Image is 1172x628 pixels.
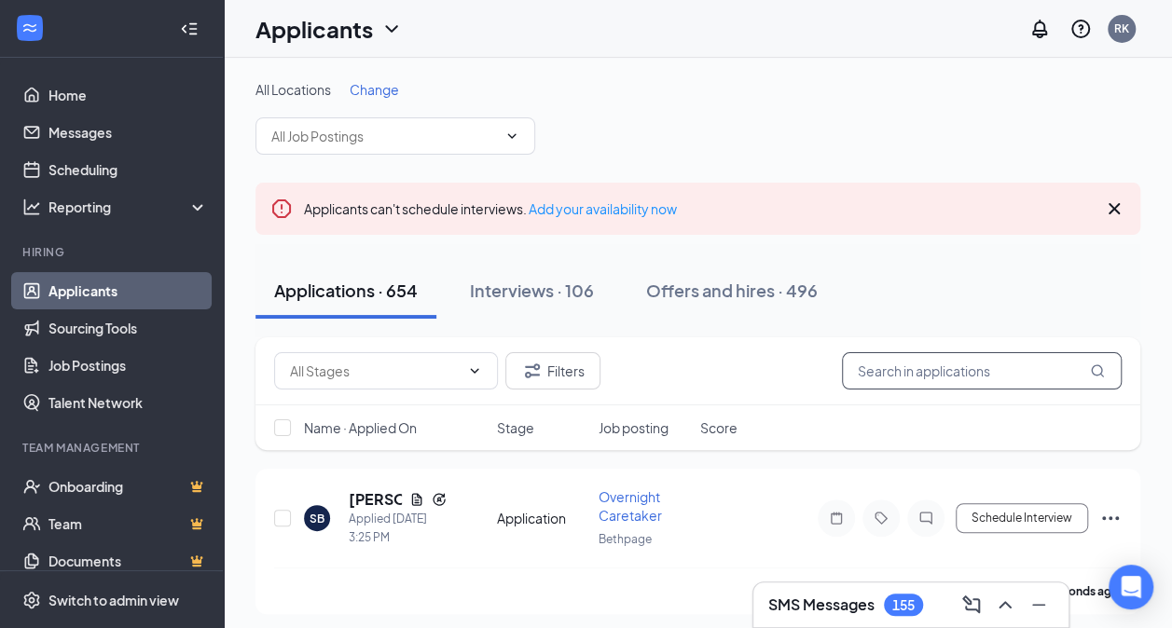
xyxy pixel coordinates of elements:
[48,76,208,114] a: Home
[22,198,41,216] svg: Analysis
[599,532,652,546] span: Bethpage
[21,19,39,37] svg: WorkstreamLogo
[255,13,373,45] h1: Applicants
[255,81,331,98] span: All Locations
[957,590,986,620] button: ComposeMessage
[271,126,497,146] input: All Job Postings
[409,492,424,507] svg: Document
[380,18,403,40] svg: ChevronDown
[1069,18,1092,40] svg: QuestionInfo
[1099,507,1122,529] svg: Ellipses
[915,511,937,526] svg: ChatInactive
[304,418,417,437] span: Name · Applied On
[270,198,293,220] svg: Error
[48,198,209,216] div: Reporting
[22,244,204,260] div: Hiring
[48,114,208,151] a: Messages
[521,360,544,382] svg: Filter
[960,594,983,616] svg: ComposeMessage
[48,151,208,188] a: Scheduling
[290,361,460,381] input: All Stages
[22,440,204,456] div: Team Management
[48,542,208,580] a: DocumentsCrown
[1114,20,1129,36] div: RK
[180,20,199,38] svg: Collapse
[350,81,399,98] span: Change
[842,352,1122,389] input: Search in applications
[892,597,915,613] div: 155
[349,489,402,510] h5: [PERSON_NAME]
[497,509,587,527] div: Application
[48,384,208,421] a: Talent Network
[599,488,662,524] span: Overnight Caretaker
[497,418,534,437] span: Stage
[505,352,600,389] button: Filter Filters
[768,594,875,615] h3: SMS Messages
[304,200,677,217] span: Applicants can't schedule interviews.
[825,511,848,526] svg: Note
[646,279,818,302] div: Offers and hires · 496
[599,418,669,437] span: Job posting
[700,418,738,437] span: Score
[310,511,324,526] div: SB
[48,272,208,309] a: Applicants
[470,279,594,302] div: Interviews · 106
[48,347,208,384] a: Job Postings
[870,511,892,526] svg: Tag
[48,591,179,609] div: Switch to admin view
[1027,594,1050,616] svg: Minimize
[1024,590,1054,620] button: Minimize
[48,505,208,542] a: TeamCrown
[1109,565,1153,609] div: Open Intercom Messenger
[48,309,208,347] a: Sourcing Tools
[274,279,418,302] div: Applications · 654
[22,591,41,609] svg: Settings
[504,129,519,143] svg: ChevronDown
[349,510,447,547] div: Applied [DATE] 3:25 PM
[529,200,677,217] a: Add your availability now
[432,492,447,507] svg: Reapply
[48,468,208,505] a: OnboardingCrown
[994,594,1016,616] svg: ChevronUp
[956,503,1088,533] button: Schedule Interview
[990,590,1020,620] button: ChevronUp
[1028,18,1051,40] svg: Notifications
[1090,363,1105,378] svg: MagnifyingGlass
[467,363,482,378] svg: ChevronDown
[1103,198,1125,220] svg: Cross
